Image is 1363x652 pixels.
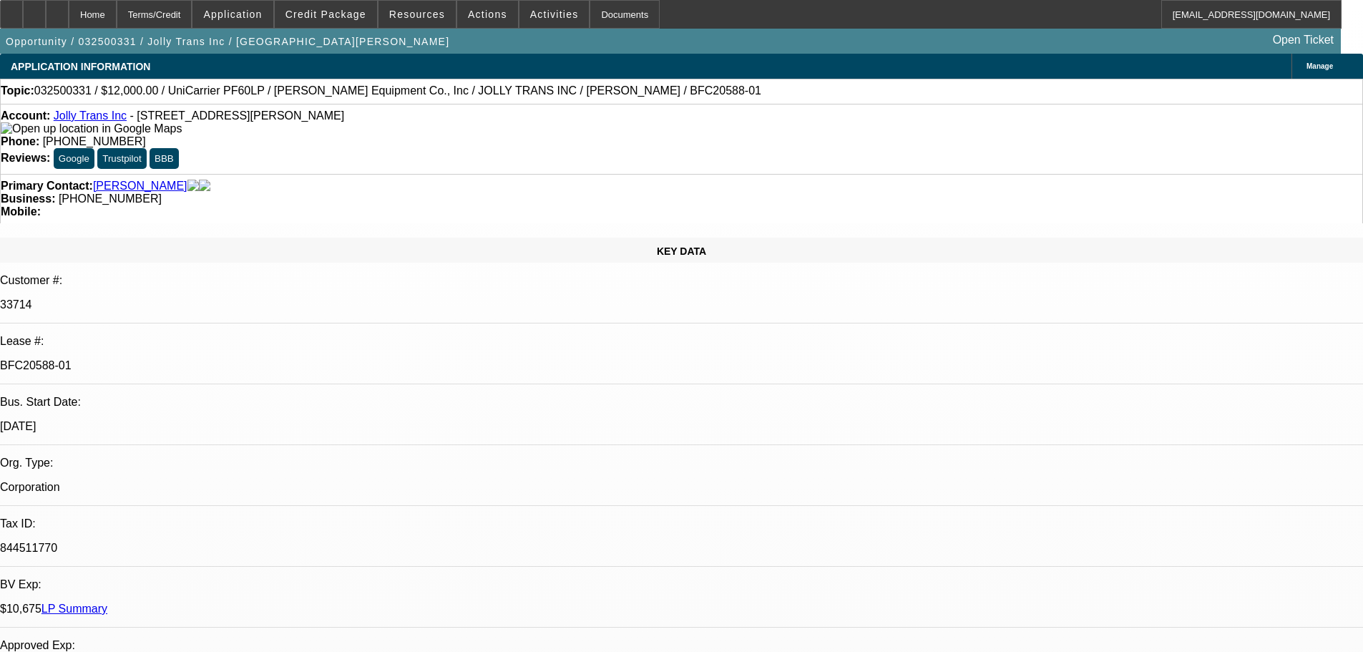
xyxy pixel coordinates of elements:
[6,36,449,47] span: Opportunity / 032500331 / Jolly Trans Inc / [GEOGRAPHIC_DATA][PERSON_NAME]
[1,152,50,164] strong: Reviews:
[43,135,146,147] span: [PHONE_NUMBER]
[187,180,199,193] img: facebook-icon.png
[1,122,182,135] img: Open up location in Google Maps
[203,9,262,20] span: Application
[11,61,150,72] span: APPLICATION INFORMATION
[54,148,94,169] button: Google
[192,1,273,28] button: Application
[519,1,590,28] button: Activities
[285,9,366,20] span: Credit Package
[93,180,187,193] a: [PERSON_NAME]
[59,193,162,205] span: [PHONE_NUMBER]
[457,1,518,28] button: Actions
[199,180,210,193] img: linkedin-icon.png
[378,1,456,28] button: Resources
[1267,28,1339,52] a: Open Ticket
[1,193,55,205] strong: Business:
[275,1,377,28] button: Credit Package
[34,84,761,97] span: 032500331 / $12,000.00 / UniCarrier PF60LP / [PERSON_NAME] Equipment Co., Inc / JOLLY TRANS INC /...
[1306,62,1333,70] span: Manage
[389,9,445,20] span: Resources
[657,245,706,257] span: KEY DATA
[1,180,93,193] strong: Primary Contact:
[1,135,39,147] strong: Phone:
[468,9,507,20] span: Actions
[41,603,107,615] a: LP Summary
[1,110,50,122] strong: Account:
[97,148,146,169] button: Trustpilot
[1,84,34,97] strong: Topic:
[530,9,579,20] span: Activities
[1,205,41,218] strong: Mobile:
[54,110,127,122] a: Jolly Trans Inc
[130,110,345,122] span: - [STREET_ADDRESS][PERSON_NAME]
[150,148,179,169] button: BBB
[1,122,182,135] a: View Google Maps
